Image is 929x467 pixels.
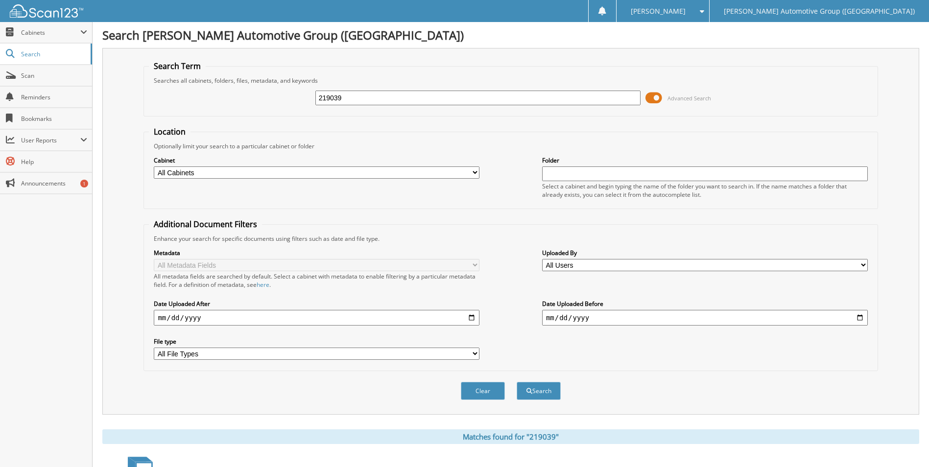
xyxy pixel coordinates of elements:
[631,8,686,14] span: [PERSON_NAME]
[257,280,269,289] a: here
[542,300,868,308] label: Date Uploaded Before
[102,429,919,444] div: Matches found for "219039"
[21,179,87,187] span: Announcements
[154,156,479,164] label: Cabinet
[542,156,868,164] label: Folder
[154,337,479,346] label: File type
[21,136,80,144] span: User Reports
[10,4,83,18] img: scan123-logo-white.svg
[21,115,87,123] span: Bookmarks
[542,182,868,199] div: Select a cabinet and begin typing the name of the folder you want to search in. If the name match...
[154,310,479,326] input: start
[21,158,87,166] span: Help
[542,249,868,257] label: Uploaded By
[724,8,915,14] span: [PERSON_NAME] Automotive Group ([GEOGRAPHIC_DATA])
[21,28,80,37] span: Cabinets
[517,382,561,400] button: Search
[21,71,87,80] span: Scan
[149,126,191,137] legend: Location
[21,93,87,101] span: Reminders
[149,61,206,71] legend: Search Term
[154,249,479,257] label: Metadata
[21,50,86,58] span: Search
[461,382,505,400] button: Clear
[149,219,262,230] legend: Additional Document Filters
[667,94,711,102] span: Advanced Search
[149,234,872,243] div: Enhance your search for specific documents using filters such as date and file type.
[154,300,479,308] label: Date Uploaded After
[80,180,88,187] div: 1
[542,310,868,326] input: end
[149,142,872,150] div: Optionally limit your search to a particular cabinet or folder
[102,27,919,43] h1: Search [PERSON_NAME] Automotive Group ([GEOGRAPHIC_DATA])
[154,272,479,289] div: All metadata fields are searched by default. Select a cabinet with metadata to enable filtering b...
[149,76,872,85] div: Searches all cabinets, folders, files, metadata, and keywords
